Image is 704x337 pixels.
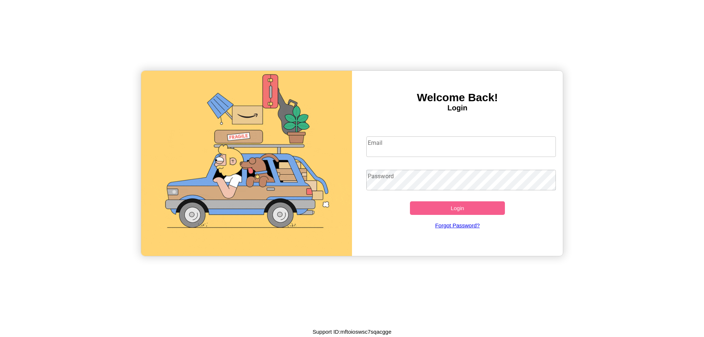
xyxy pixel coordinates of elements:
h3: Welcome Back! [352,91,563,104]
h4: Login [352,104,563,112]
a: Forgot Password? [363,215,553,236]
p: Support ID: mftoioswsc7sqacgge [312,327,391,337]
button: Login [410,201,505,215]
img: gif [141,71,352,256]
